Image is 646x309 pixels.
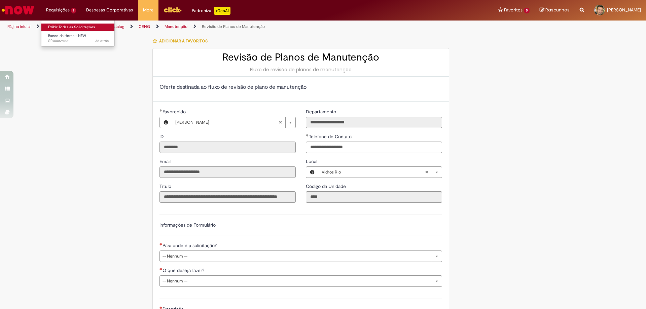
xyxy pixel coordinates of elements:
[46,7,70,13] span: Requisições
[5,21,426,33] ul: Trilhas de página
[159,158,172,164] span: Somente leitura - Email
[275,117,285,128] abbr: Limpar campo Favorecido
[607,7,641,13] span: [PERSON_NAME]
[163,276,428,286] span: -- Nenhum --
[306,134,309,137] span: Obrigatório Preenchido
[422,167,432,178] abbr: Limpar campo Local
[143,7,153,13] span: More
[164,5,182,15] img: click_logo_yellow_360x200.png
[159,142,296,153] input: ID
[71,8,76,13] span: 1
[165,24,187,29] a: Manutenção
[86,7,133,13] span: Despesas Corporativas
[1,3,35,17] img: ServiceNow
[159,66,442,73] div: Fluxo de revisão de planos de manutenção
[322,167,425,178] span: Vidros Rio
[306,117,442,128] input: Departamento
[41,24,115,31] a: Exibir Todas as Solicitações
[159,109,163,112] span: Obrigatório Preenchido
[504,7,523,13] span: Favoritos
[540,7,570,13] a: Rascunhos
[309,133,353,140] span: Telefone de Contato
[160,117,172,128] button: Favorecido, Visualizar este registro Carlos Otavio Campos Castanheira
[306,183,347,190] label: Somente leitura - Código da Unidade
[163,251,428,262] span: -- Nenhum --
[163,242,218,248] span: Para onde é a solicitação?
[202,24,265,29] a: Revisão de Planos de Manutenção
[159,133,165,140] label: Somente leitura - ID
[95,38,109,43] span: 3d atrás
[159,222,216,228] label: Informações de Formulário
[159,158,172,165] label: Somente leitura - Email
[306,191,442,203] input: Código da Unidade
[41,32,115,45] a: Aberto SR000591561 : Banco de Horas - NEW
[159,268,163,270] span: Necessários
[306,108,337,115] label: Somente leitura - Departamento
[175,117,279,128] span: [PERSON_NAME]
[306,158,319,164] span: Local
[139,24,150,29] a: CENG
[163,109,187,115] span: Necessários - Favorecido
[159,306,163,309] span: Necessários
[318,167,442,178] a: Vidros RioLimpar campo Local
[7,24,31,29] a: Página inicial
[48,33,86,38] span: Banco de Horas - NEW
[214,7,230,15] p: +GenAi
[159,38,208,44] span: Adicionar a Favoritos
[306,142,442,153] input: Telefone de Contato
[172,117,295,128] a: [PERSON_NAME]Limpar campo Favorecido
[159,84,307,90] span: Oferta destinada ao fluxo de revisão de plano de manutenção
[41,20,115,47] ul: Requisições
[159,191,296,203] input: Título
[48,38,109,44] span: SR000591561
[159,133,165,140] span: Somente leitura - ID
[159,52,442,63] h2: Revisão de Planos de Manutenção
[524,8,530,13] span: 5
[192,7,230,15] div: Padroniza
[306,167,318,178] button: Local, Visualizar este registro Vidros Rio
[95,38,109,43] time: 29/09/2025 12:24:04
[152,34,211,48] button: Adicionar a Favoritos
[159,243,163,245] span: Necessários
[545,7,570,13] span: Rascunhos
[159,183,173,190] label: Somente leitura - Título
[306,109,337,115] span: Somente leitura - Departamento
[163,267,206,273] span: O que deseja fazer?
[306,183,347,189] span: Somente leitura - Código da Unidade
[159,183,173,189] span: Somente leitura - Título
[159,166,296,178] input: Email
